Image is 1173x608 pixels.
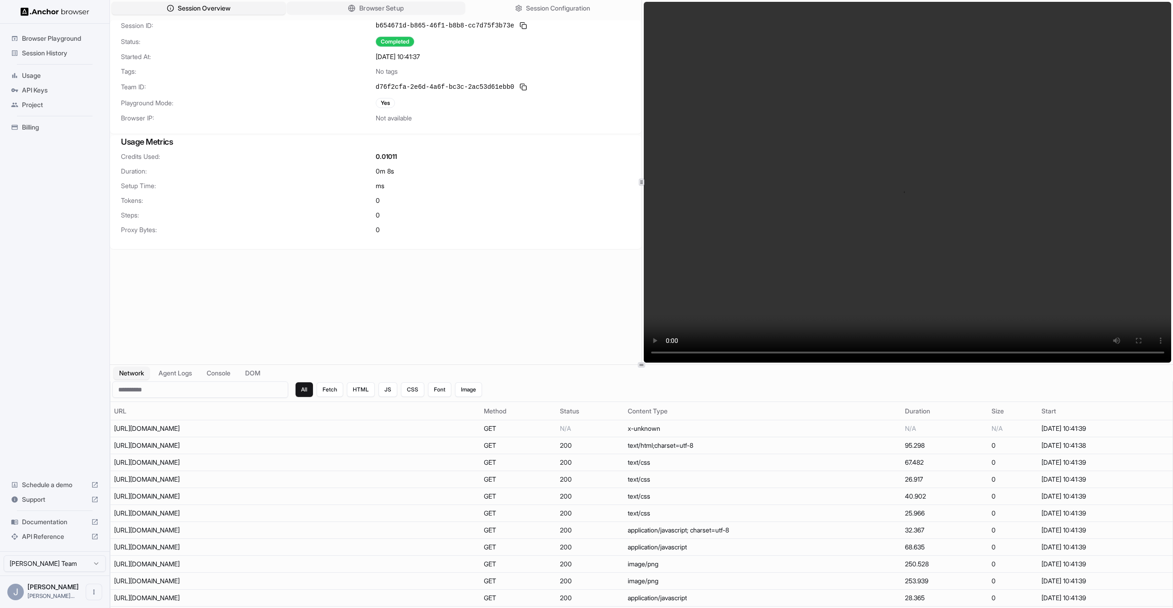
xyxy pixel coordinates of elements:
div: API Keys [7,83,102,98]
td: 28.365 [901,590,988,607]
div: https://www.flightaware.com/include/c078208f272c-transpiled/live/shareflight/app.css [114,509,252,518]
div: https://www.flightaware.com/include/cb44e96f96f0-flightpage/flightpage.css [114,492,252,501]
td: GET [480,437,556,454]
span: 0 [376,196,380,205]
span: Documentation [22,517,88,527]
span: Team ID: [121,82,376,92]
span: Proxy Bytes: [121,225,376,234]
td: 200 [556,454,624,471]
td: x-unknown [624,420,901,437]
span: Session Overview [178,4,230,13]
span: Not available [376,114,412,123]
div: Yes [376,98,395,108]
div: Support [7,492,102,507]
div: https://www.flightaware.com/ajax/ignoreall/airlines_js.rvt?locale=en_US&country=US&1 [114,526,252,535]
div: Project [7,98,102,112]
td: GET [480,488,556,505]
td: application/javascript [624,539,901,556]
td: 200 [556,539,624,556]
span: Project [22,100,99,109]
td: 200 [556,488,624,505]
div: Browser Playground [7,31,102,46]
span: Session History [22,49,99,58]
button: All [296,382,313,397]
div: Method [484,407,553,416]
td: [DATE] 10:41:39 [1038,573,1173,590]
td: [DATE] 10:41:39 [1038,539,1173,556]
td: [DATE] 10:41:39 [1038,505,1173,522]
td: 200 [556,556,624,573]
h3: Usage Metrics [121,136,630,148]
div: https://www.flightaware.com/include/b186fd48f3b11-flightaware.js [114,543,252,552]
td: 32.367 [901,522,988,539]
button: Open menu [86,584,102,600]
td: 0 [988,522,1038,539]
td: GET [480,556,556,573]
span: ms [376,181,384,190]
span: Tags: [121,67,376,76]
td: text/css [624,505,901,522]
td: 68.635 [901,539,988,556]
td: text/html;charset=utf-8 [624,437,901,454]
td: 250.528 [901,556,988,573]
span: 0m 8s [376,167,394,176]
td: GET [480,454,556,471]
span: API Reference [22,532,88,541]
div: https://www.flightaware.com/include/ea5e2e57483e1-flightaware.css [114,458,252,467]
span: 0 [376,211,380,220]
div: Status [560,407,620,416]
div: Schedule a demo [7,478,102,492]
span: Credits Used: [121,152,376,161]
div: API Reference [7,529,102,544]
td: 200 [556,505,624,522]
td: 0 [988,437,1038,454]
span: Support [22,495,88,504]
td: 0 [988,556,1038,573]
td: 253.939 [901,573,988,590]
td: 0 [988,488,1038,505]
td: 0 [988,539,1038,556]
div: https://www.flightaware.com/include/e5c0ebb2bfa71-foundation/foundation.css [114,475,252,484]
td: GET [480,505,556,522]
td: image/png [624,573,901,590]
td: [DATE] 10:41:39 [1038,471,1173,488]
td: [DATE] 10:41:39 [1038,556,1173,573]
span: Schedule a demo [22,480,88,489]
span: [DATE] 10:41:37 [376,52,420,61]
span: Steps: [121,211,376,220]
button: Network [114,367,149,380]
span: 0.01011 [376,152,397,161]
td: application/javascript [624,590,901,607]
td: text/css [624,471,901,488]
span: 0 [376,225,380,234]
span: API Keys [22,86,99,95]
button: Font [428,382,451,397]
div: https://cdn.cookielaw.org/scripttemplates/otSDKStub.js [114,593,252,603]
button: DOM [240,367,266,380]
td: image/png [624,556,901,573]
td: 200 [556,471,624,488]
div: Start [1041,407,1169,416]
span: Browser IP: [121,114,376,123]
span: Browser Playground [22,34,99,43]
td: [DATE] 10:41:39 [1038,522,1173,539]
button: CSS [401,382,424,397]
span: N/A [905,424,916,432]
td: [DATE] 10:41:39 [1038,488,1173,505]
div: Size [992,407,1035,416]
span: Session ID: [121,21,376,30]
span: Session Configuration [526,4,590,13]
button: Fetch [317,382,343,397]
td: GET [480,522,556,539]
button: HTML [347,382,375,397]
td: [DATE] 10:41:39 [1038,420,1173,437]
div: Billing [7,120,102,135]
span: Status: [121,37,376,46]
div: Usage [7,68,102,83]
td: 0 [988,505,1038,522]
span: Billing [22,123,99,132]
span: b654671d-b865-46f1-b8b8-cc7d75f3b73e [376,21,514,30]
td: text/css [624,454,901,471]
td: 95.298 [901,437,988,454]
div: J [7,584,24,600]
